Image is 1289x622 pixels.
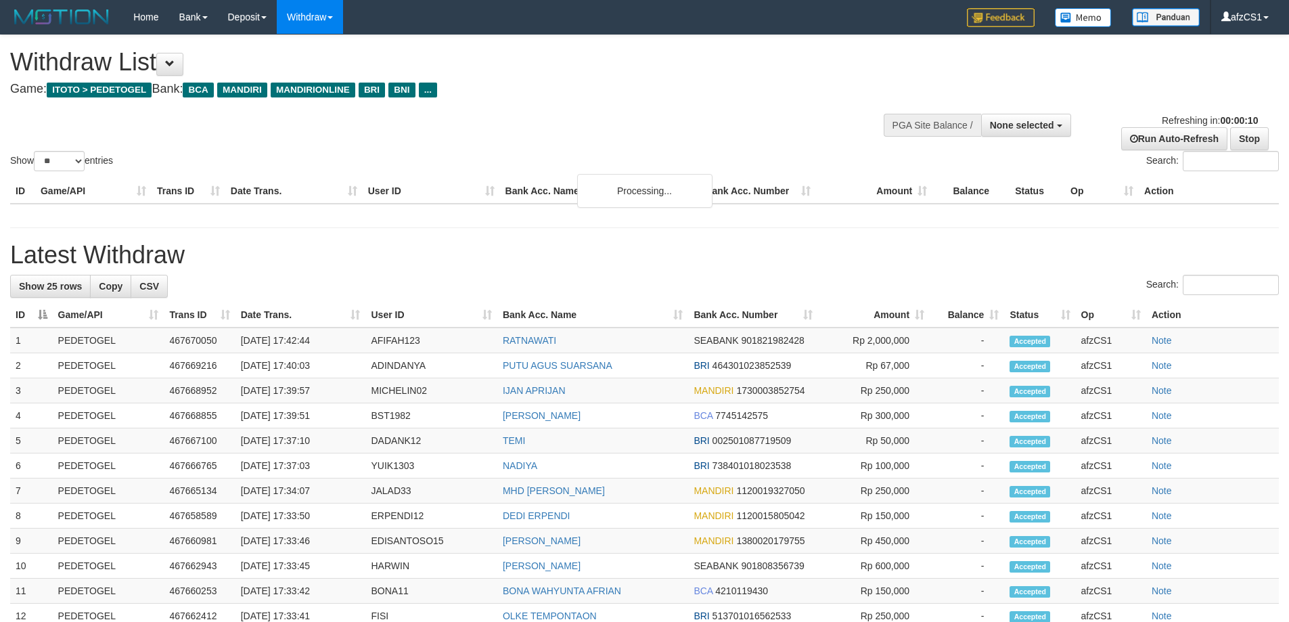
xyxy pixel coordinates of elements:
[1076,403,1146,428] td: afzCS1
[1010,179,1065,204] th: Status
[10,378,53,403] td: 3
[818,403,930,428] td: Rp 300,000
[818,428,930,453] td: Rp 50,000
[688,303,818,328] th: Bank Acc. Number: activate to sort column ascending
[713,610,792,621] span: Copy 513701016562533 to clipboard
[577,174,713,208] div: Processing...
[1152,535,1172,546] a: Note
[694,535,733,546] span: MANDIRI
[10,428,53,453] td: 5
[694,560,738,571] span: SEABANK
[736,535,805,546] span: Copy 1380020179755 to clipboard
[235,428,366,453] td: [DATE] 17:37:10
[1010,511,1050,523] span: Accepted
[225,179,363,204] th: Date Trans.
[10,554,53,579] td: 10
[10,479,53,504] td: 7
[694,460,709,471] span: BRI
[10,403,53,428] td: 4
[35,179,152,204] th: Game/API
[1121,127,1227,150] a: Run Auto-Refresh
[10,328,53,353] td: 1
[503,610,597,621] a: OLKE TEMPONTAON
[53,303,164,328] th: Game/API: activate to sort column ascending
[10,303,53,328] th: ID: activate to sort column descending
[818,353,930,378] td: Rp 67,000
[235,328,366,353] td: [DATE] 17:42:44
[1076,529,1146,554] td: afzCS1
[53,378,164,403] td: PEDETOGEL
[152,179,225,204] th: Trans ID
[1076,303,1146,328] th: Op: activate to sort column ascending
[741,335,804,346] span: Copy 901821982428 to clipboard
[1152,435,1172,446] a: Note
[53,579,164,604] td: PEDETOGEL
[500,179,700,204] th: Bank Acc. Name
[235,403,366,428] td: [DATE] 17:39:51
[164,554,235,579] td: 467662943
[818,504,930,529] td: Rp 150,000
[235,579,366,604] td: [DATE] 17:33:42
[47,83,152,97] span: ITOTO > PEDETOGEL
[818,328,930,353] td: Rp 2,000,000
[10,179,35,204] th: ID
[1065,179,1139,204] th: Op
[164,378,235,403] td: 467668952
[503,385,566,396] a: IJAN APRIJAN
[365,504,497,529] td: ERPENDI12
[503,335,556,346] a: RATNAWATI
[1010,411,1050,422] span: Accepted
[930,554,1004,579] td: -
[365,453,497,479] td: YUIK1303
[818,579,930,604] td: Rp 150,000
[503,560,581,571] a: [PERSON_NAME]
[365,378,497,403] td: MICHELIN02
[217,83,267,97] span: MANDIRI
[694,435,709,446] span: BRI
[164,453,235,479] td: 467666765
[10,151,113,171] label: Show entries
[818,378,930,403] td: Rp 250,000
[19,281,82,292] span: Show 25 rows
[419,83,437,97] span: ...
[10,49,846,76] h1: Withdraw List
[713,360,792,371] span: Copy 464301023852539 to clipboard
[1183,275,1279,295] input: Search:
[365,328,497,353] td: AFIFAH123
[1055,8,1112,27] img: Button%20Memo.svg
[164,428,235,453] td: 467667100
[1139,179,1279,204] th: Action
[1010,336,1050,347] span: Accepted
[53,428,164,453] td: PEDETOGEL
[1076,479,1146,504] td: afzCS1
[1004,303,1075,328] th: Status: activate to sort column ascending
[930,579,1004,604] td: -
[53,554,164,579] td: PEDETOGEL
[10,529,53,554] td: 9
[365,579,497,604] td: BONA11
[818,453,930,479] td: Rp 100,000
[741,560,804,571] span: Copy 901808356739 to clipboard
[930,403,1004,428] td: -
[365,479,497,504] td: JALAD33
[53,328,164,353] td: PEDETOGEL
[363,179,500,204] th: User ID
[164,353,235,378] td: 467669216
[694,510,733,521] span: MANDIRI
[164,479,235,504] td: 467665134
[503,585,621,596] a: BONA WAHYUNTA AFRIAN
[503,485,605,496] a: MHD [PERSON_NAME]
[818,554,930,579] td: Rp 600,000
[713,435,792,446] span: Copy 002501087719509 to clipboard
[1076,428,1146,453] td: afzCS1
[713,460,792,471] span: Copy 738401018023538 to clipboard
[1152,410,1172,421] a: Note
[503,360,612,371] a: PUTU AGUS SUARSANA
[967,8,1035,27] img: Feedback.jpg
[1152,335,1172,346] a: Note
[503,410,581,421] a: [PERSON_NAME]
[1076,378,1146,403] td: afzCS1
[1010,536,1050,548] span: Accepted
[53,403,164,428] td: PEDETOGEL
[818,479,930,504] td: Rp 250,000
